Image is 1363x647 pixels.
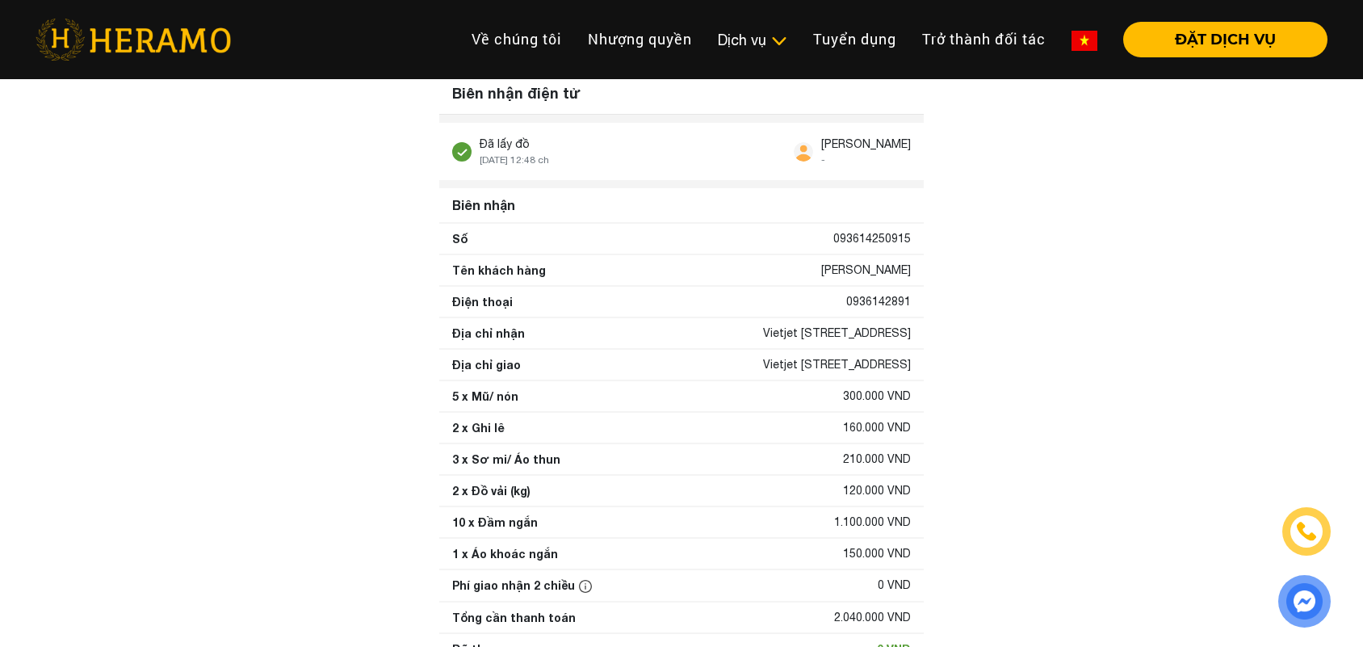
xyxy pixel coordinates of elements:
[446,189,917,221] div: Biên nhận
[909,22,1059,57] a: Trở thành đối tác
[452,142,472,162] img: stick.svg
[452,293,513,310] div: Điện thoại
[579,580,592,593] img: info
[1123,22,1327,57] button: ĐẶT DỊCH VỤ
[843,419,911,436] div: 160.000 VND
[452,230,468,247] div: Số
[36,19,231,61] img: heramo-logo.png
[821,154,825,166] span: -
[1110,32,1327,47] a: ĐẶT DỊCH VỤ
[439,73,924,115] div: Biên nhận điện tử
[452,609,576,626] div: Tổng cần thanh toán
[452,482,531,499] div: 2 x Đồ vải (kg)
[459,22,575,57] a: Về chúng tôi
[846,293,911,310] div: 0936142891
[1072,31,1097,51] img: vn-flag.png
[833,230,911,247] div: 093614250915
[1296,521,1318,542] img: phone-icon
[821,262,911,279] div: [PERSON_NAME]
[452,356,521,373] div: Địa chỉ giao
[763,356,911,373] div: Vietjet [STREET_ADDRESS]
[878,577,911,594] div: 0 VND
[480,136,549,153] div: Đã lấy đồ
[794,142,813,162] img: user.svg
[843,388,911,405] div: 300.000 VND
[480,154,549,166] span: [DATE] 12:48 ch
[452,545,558,562] div: 1 x Áo khoác ngắn
[452,325,525,342] div: Địa chỉ nhận
[452,388,518,405] div: 5 x Mũ/ nón
[452,262,546,279] div: Tên khách hàng
[770,33,787,49] img: subToggleIcon
[452,577,596,594] div: Phí giao nhận 2 chiều
[834,514,911,531] div: 1.100.000 VND
[1284,509,1328,553] a: phone-icon
[452,514,538,531] div: 10 x Đầm ngắn
[800,22,909,57] a: Tuyển dụng
[718,29,787,51] div: Dịch vụ
[821,136,911,153] div: [PERSON_NAME]
[834,609,911,626] div: 2.040.000 VND
[843,545,911,562] div: 150.000 VND
[452,451,560,468] div: 3 x Sơ mi/ Áo thun
[843,451,911,468] div: 210.000 VND
[452,419,505,436] div: 2 x Ghi lê
[843,482,911,499] div: 120.000 VND
[763,325,911,342] div: Vietjet [STREET_ADDRESS]
[575,22,705,57] a: Nhượng quyền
